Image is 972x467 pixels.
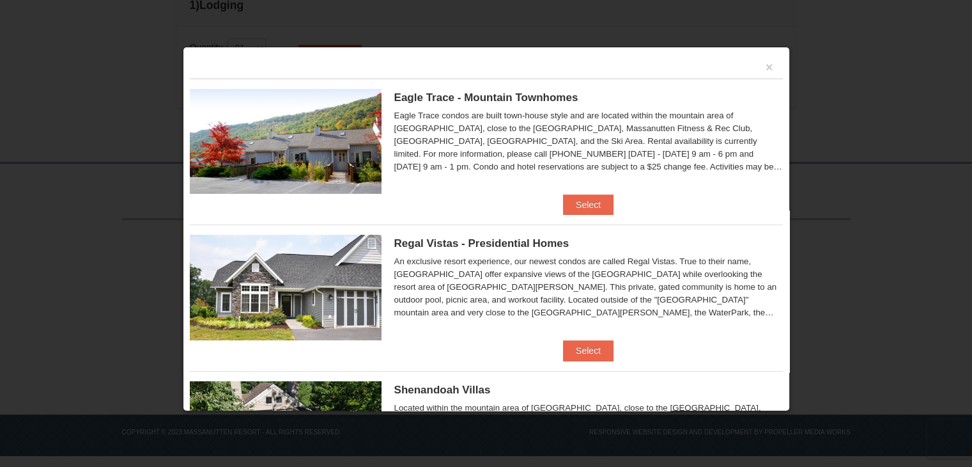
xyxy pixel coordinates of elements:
img: 19218983-1-9b289e55.jpg [190,89,382,194]
div: Eagle Trace condos are built town-house style and are located within the mountain area of [GEOGRA... [394,109,783,173]
span: Shenandoah Villas [394,384,491,396]
button: Select [563,194,613,215]
span: Regal Vistas - Presidential Homes [394,237,569,249]
button: × [766,61,773,74]
div: Located within the mountain area of [GEOGRAPHIC_DATA], close to the [GEOGRAPHIC_DATA], Massanutte... [394,402,783,466]
div: An exclusive resort experience, our newest condos are called Regal Vistas. True to their name, [G... [394,255,783,319]
img: 19218991-1-902409a9.jpg [190,235,382,340]
button: Select [563,340,613,361]
span: Eagle Trace - Mountain Townhomes [394,91,578,104]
